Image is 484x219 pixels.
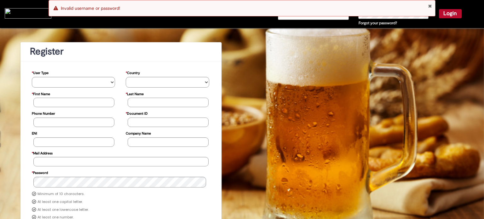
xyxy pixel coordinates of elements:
span: Invalid username or password! [61,5,120,11]
label: Phone Number [32,108,55,118]
label: Country [126,68,140,77]
a: Forgot your password? [359,20,397,26]
label: Password [32,168,48,177]
label: Minimum of 10 characters. [37,192,84,197]
label: Last Name [126,89,144,98]
label: User Type [32,68,49,77]
label: Company Name [126,128,151,137]
h1: Register [30,46,212,57]
label: At least one capital letter. [37,199,83,205]
button: Fechar Notificação [428,3,432,9]
img: c6ce05dddb264490e4c35e7cf39619ce.iix [5,8,51,19]
label: At least one lowercase letter. [37,207,89,212]
label: Document ID [126,108,148,118]
label: First Name [32,89,50,98]
label: ENI [32,128,37,137]
button: Login [439,9,462,18]
label: Mail Address [32,148,53,157]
